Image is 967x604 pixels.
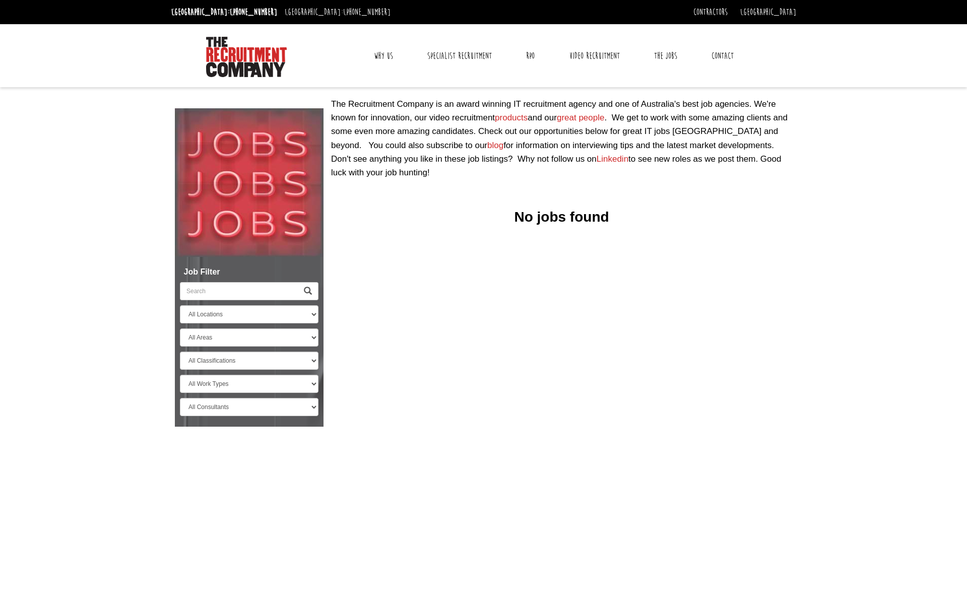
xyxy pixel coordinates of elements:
img: The Recruitment Company [206,37,287,77]
a: great people [557,113,605,122]
li: [GEOGRAPHIC_DATA]: [169,4,280,20]
a: Why Us [366,43,401,69]
a: [PHONE_NUMBER] [343,7,391,18]
p: The Recruitment Company is an award winning IT recruitment agency and one of Australia's best job... [331,97,792,179]
a: Specialist Recruitment [420,43,499,69]
a: RPO [519,43,542,69]
h3: No jobs found [331,210,792,225]
a: Linkedin [597,154,628,164]
a: The Jobs [647,43,685,69]
h5: Job Filter [180,267,318,277]
a: [PHONE_NUMBER] [230,7,277,18]
img: Jobs, Jobs, Jobs [175,108,324,257]
li: [GEOGRAPHIC_DATA]: [282,4,393,20]
a: Contractors [693,7,728,18]
a: products [495,113,528,122]
a: Video Recruitment [562,43,627,69]
a: blog [487,141,503,150]
a: [GEOGRAPHIC_DATA] [740,7,796,18]
a: Contact [704,43,741,69]
input: Search [180,282,298,300]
